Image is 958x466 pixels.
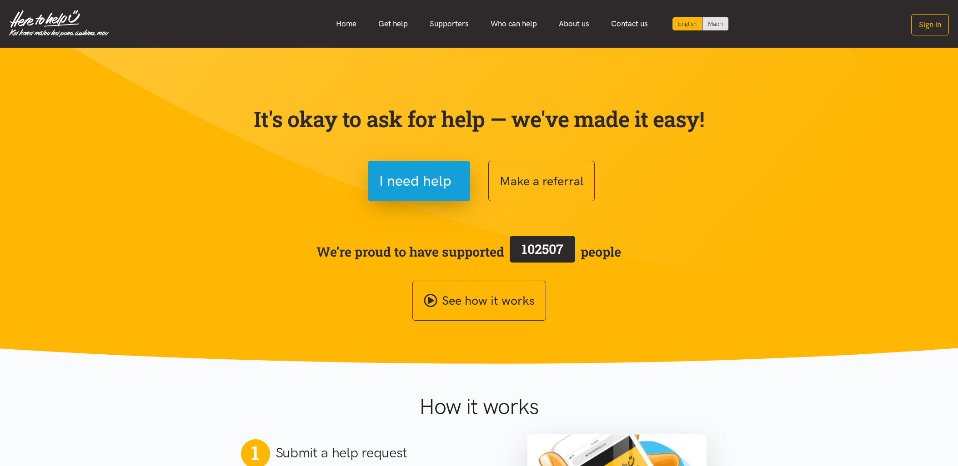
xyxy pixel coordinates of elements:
a: Who can help [480,14,548,34]
span: I need help [379,169,451,193]
a: See how it works [412,281,546,321]
a: Get help [367,14,419,34]
a: Home [325,14,367,34]
div: Language toggle [672,17,729,30]
span: 1 [251,441,259,465]
a: Supporters [419,14,480,34]
span: 102507 [522,240,563,258]
button: Make a referral [488,161,595,201]
img: Home [9,10,109,37]
p: It's okay to ask for help — we've made it easy! [252,106,707,132]
button: Sign in [911,14,949,35]
a: Switch to Te Reo Māori [702,17,728,30]
button: I need help [368,161,470,201]
a: Contact us [600,14,659,34]
h2: Submit a help request [276,443,408,462]
span: We’re proud to have supported people [316,234,621,269]
a: About us [548,14,600,34]
h1: How it works [331,393,627,420]
div: Current language [672,17,702,30]
a: 102507 [504,234,581,269]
